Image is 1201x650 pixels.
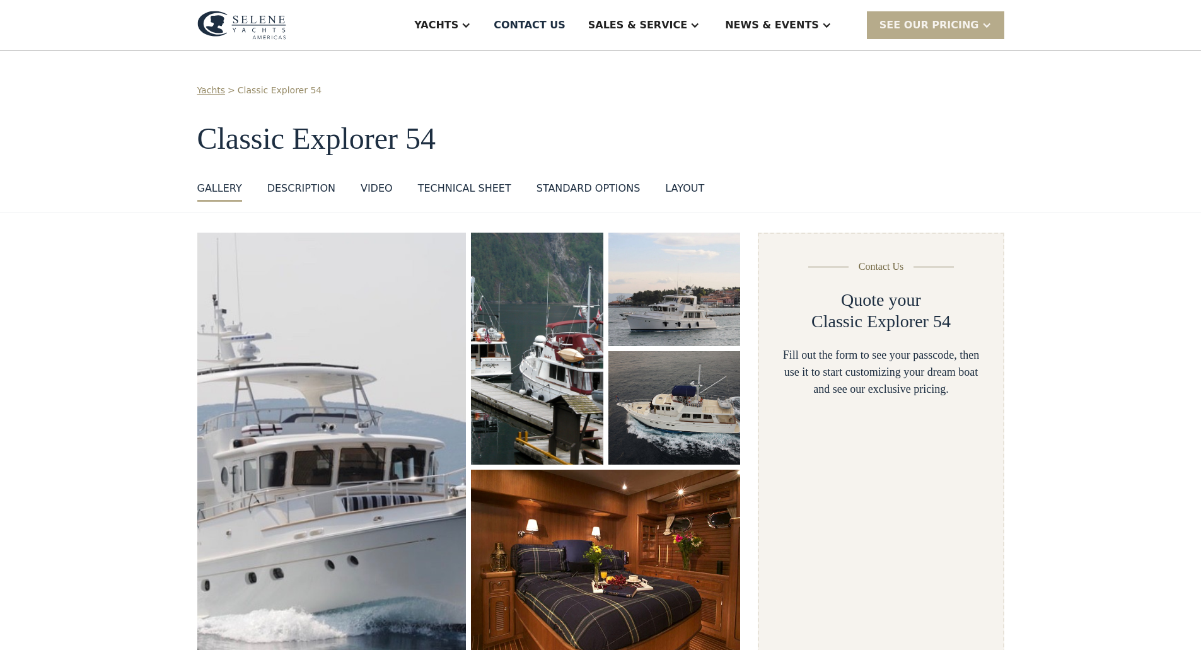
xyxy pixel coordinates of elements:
div: Sales & Service [588,18,687,33]
a: open lightbox [608,351,741,465]
div: News & EVENTS [725,18,819,33]
a: DESCRIPTION [267,181,335,202]
a: VIDEO [361,181,393,202]
div: Fill out the form to see your passcode, then use it to start customizing your dream boat and see ... [779,347,982,398]
h2: Classic Explorer 54 [811,311,951,332]
a: Yachts [197,84,226,97]
div: > [228,84,235,97]
div: Technical sheet [418,181,511,196]
h1: Classic Explorer 54 [197,122,1004,156]
a: standard options [537,181,641,202]
a: open lightbox [471,233,603,465]
div: layout [665,181,704,196]
a: GALLERY [197,181,242,202]
div: Contact US [494,18,566,33]
div: Contact Us [859,259,904,274]
div: SEE Our Pricing [879,18,979,33]
div: VIDEO [361,181,393,196]
h2: Quote your [841,289,921,311]
img: 50 foot motor yacht [608,351,741,465]
div: GALLERY [197,181,242,196]
a: Technical sheet [418,181,511,202]
div: standard options [537,181,641,196]
img: logo [197,11,286,40]
a: Classic Explorer 54 [238,84,322,97]
div: Yachts [414,18,458,33]
a: layout [665,181,704,202]
img: 50 foot motor yacht [608,233,741,346]
div: DESCRIPTION [267,181,335,196]
a: open lightbox [608,233,741,346]
div: SEE Our Pricing [867,11,1004,38]
img: 50 foot motor yacht [468,226,607,472]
